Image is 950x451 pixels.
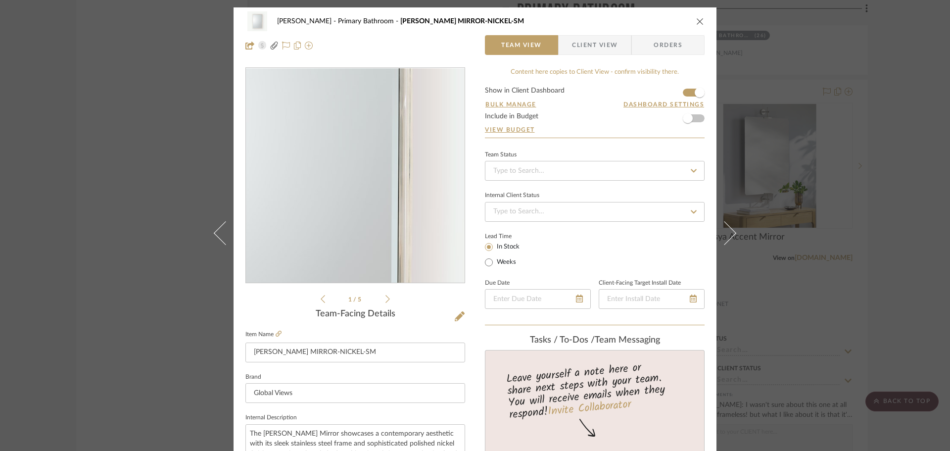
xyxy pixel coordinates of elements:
label: Due Date [485,281,510,286]
div: Internal Client Status [485,193,539,198]
label: Lead Time [485,232,536,241]
input: Type to Search… [485,202,705,222]
input: Enter Install Date [599,289,705,309]
button: Bulk Manage [485,100,537,109]
span: Team View [501,35,542,55]
span: Client View [572,35,617,55]
span: Orders [643,35,693,55]
a: View Budget [485,126,705,134]
input: Enter Item Name [245,343,465,362]
div: Content here copies to Client View - confirm visibility there. [485,67,705,77]
mat-radio-group: Select item type [485,241,536,268]
div: 0 [246,68,465,283]
button: close [696,17,705,26]
span: [PERSON_NAME] [277,18,338,25]
span: 1 [348,297,353,302]
label: Item Name [245,330,282,339]
button: Dashboard Settings [623,100,705,109]
label: In Stock [495,243,520,251]
label: Brand [245,375,261,380]
div: Leave yourself a note here or share next steps with your team. You will receive emails when they ... [484,357,706,423]
div: team Messaging [485,335,705,346]
input: Enter Due Date [485,289,591,309]
span: [PERSON_NAME] MIRROR-NICKEL-SM [400,18,524,25]
input: Enter Brand [245,383,465,403]
label: Client-Facing Target Install Date [599,281,681,286]
input: Type to Search… [485,161,705,181]
label: Weeks [495,258,516,267]
span: Primary Bathroom [338,18,400,25]
span: 5 [358,297,363,302]
a: Invite Collaborator [547,396,632,421]
span: / [353,297,358,302]
div: Team-Facing Details [245,309,465,320]
img: 8e7bec52-d59b-4a34-9f6e-dbe9648cc1ed_436x436.jpg [248,68,463,283]
label: Internal Description [245,415,297,420]
img: 8e7bec52-d59b-4a34-9f6e-dbe9648cc1ed_48x40.jpg [245,11,269,31]
div: Team Status [485,152,517,157]
span: Tasks / To-Dos / [530,336,595,345]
